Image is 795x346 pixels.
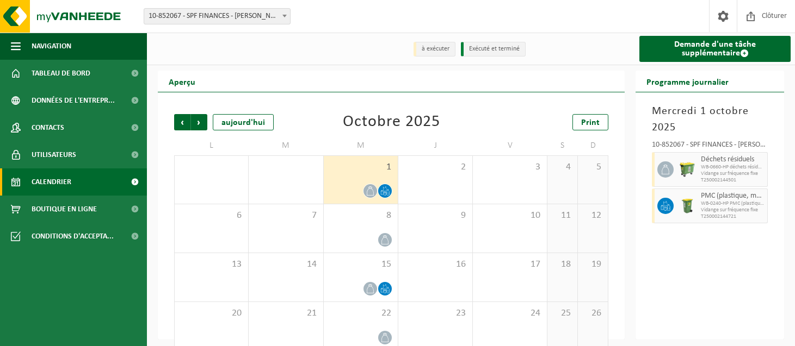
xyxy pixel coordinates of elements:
[639,36,791,62] a: Demande d'une tâche supplémentaire
[414,42,455,56] li: à exécuter
[404,210,467,222] span: 9
[572,114,608,130] a: Print
[581,118,600,127] span: Print
[144,8,291,24] span: 10-852067 - SPF FINANCES - HUY 4 - HUY
[473,136,547,155] td: V
[213,114,274,130] div: aujourd'hui
[32,60,90,87] span: Tableau de bord
[578,136,608,155] td: D
[329,161,392,173] span: 1
[398,136,473,155] td: J
[324,136,398,155] td: M
[404,307,467,319] span: 23
[174,114,190,130] span: Précédent
[553,259,572,270] span: 18
[32,168,71,196] span: Calendrier
[478,210,541,222] span: 10
[553,210,572,222] span: 11
[254,210,317,222] span: 7
[679,161,695,178] img: WB-0660-HPE-GN-51
[701,164,765,171] span: WB-0660-HP déchets résiduels
[679,198,695,214] img: WB-0240-HPE-GN-51
[701,200,765,207] span: WB-0240-HP PMC (plastique, métal, carton boisson) (industrie
[32,141,76,168] span: Utilisateurs
[32,196,97,223] span: Boutique en ligne
[701,213,765,220] span: T250002144721
[478,307,541,319] span: 24
[343,114,440,130] div: Octobre 2025
[701,155,765,164] span: Déchets résiduels
[158,71,206,92] h2: Aperçu
[701,177,765,184] span: T250002144501
[254,259,317,270] span: 14
[636,71,739,92] h2: Programme journalier
[180,210,243,222] span: 6
[553,161,572,173] span: 4
[144,9,290,24] span: 10-852067 - SPF FINANCES - HUY 4 - HUY
[583,210,602,222] span: 12
[553,307,572,319] span: 25
[254,307,317,319] span: 21
[180,259,243,270] span: 13
[701,171,765,177] span: Vidange sur fréquence fixe
[547,136,578,155] td: S
[329,210,392,222] span: 8
[329,259,392,270] span: 15
[478,259,541,270] span: 17
[652,141,768,152] div: 10-852067 - SPF FINANCES - [PERSON_NAME] 4 - [PERSON_NAME]
[249,136,323,155] td: M
[583,161,602,173] span: 5
[32,223,114,250] span: Conditions d'accepta...
[329,307,392,319] span: 22
[478,161,541,173] span: 3
[652,103,768,136] h3: Mercredi 1 octobre 2025
[404,161,467,173] span: 2
[583,259,602,270] span: 19
[32,114,64,141] span: Contacts
[32,33,71,60] span: Navigation
[32,87,115,114] span: Données de l'entrepr...
[701,207,765,213] span: Vidange sur fréquence fixe
[583,307,602,319] span: 26
[180,307,243,319] span: 20
[461,42,526,56] li: Exécuté et terminé
[191,114,207,130] span: Suivant
[174,136,249,155] td: L
[701,192,765,200] span: PMC (plastique, métal, carton boisson) (industriel)
[404,259,467,270] span: 16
